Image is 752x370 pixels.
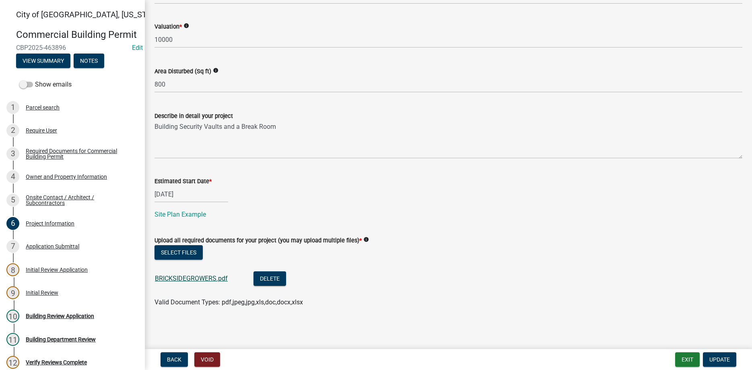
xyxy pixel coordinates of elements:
label: Estimated Start Date [155,179,212,184]
span: CBP2025-463896 [16,44,129,52]
label: Upload all required documents for your project (you may upload multiple files) [155,238,362,244]
label: Area Disturbed (Sq ft) [155,69,211,74]
div: 8 [6,263,19,276]
wm-modal-confirm: Notes [74,58,104,64]
button: Select files [155,245,203,260]
button: Delete [253,271,286,286]
h4: Commercial Building Permit [16,29,138,41]
label: Describe in detail your project [155,114,233,119]
input: mm/dd/yyyy [155,186,228,203]
div: 5 [6,194,19,207]
a: BRICKSIDEGROWERS.pdf [155,275,228,282]
div: 6 [6,217,19,230]
div: Initial Review [26,290,58,296]
button: Update [703,352,736,367]
div: Require User [26,128,57,133]
div: 7 [6,240,19,253]
div: 11 [6,333,19,346]
div: Building Review Application [26,313,94,319]
a: Site Plan Example [155,211,206,218]
div: Building Department Review [26,337,96,342]
div: 12 [6,356,19,369]
div: Parcel search [26,105,60,110]
span: Valid Document Types: pdf,jpeg,jpg,xls,doc,docx,xlsx [155,298,303,306]
span: Update [709,356,730,363]
button: Void [194,352,220,367]
div: Project Information [26,221,74,226]
i: info [183,23,189,29]
div: 10 [6,310,19,322]
wm-modal-confirm: Summary [16,58,70,64]
label: Show emails [19,80,72,89]
wm-modal-confirm: Delete Document [253,275,286,283]
div: Required Documents for Commercial Building Permit [26,148,132,159]
div: 9 [6,286,19,299]
button: Exit [675,352,700,367]
div: 4 [6,170,19,183]
a: Edit [132,44,143,52]
button: View Summary [16,54,70,68]
div: 2 [6,124,19,137]
wm-modal-confirm: Edit Application Number [132,44,143,52]
div: Owner and Property Information [26,174,107,180]
button: Back [161,352,188,367]
label: Valuation [155,24,182,30]
span: City of [GEOGRAPHIC_DATA], [US_STATE] [16,10,163,19]
div: Initial Review Application [26,267,88,273]
span: Back [167,356,181,363]
i: info [363,237,369,242]
div: Onsite Contact / Architect / Subcontractors [26,194,132,206]
div: Verify Reviews Complete [26,360,87,365]
i: info [213,68,218,73]
div: Application Submittal [26,244,79,249]
div: 1 [6,101,19,114]
div: 3 [6,147,19,160]
button: Notes [74,54,104,68]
